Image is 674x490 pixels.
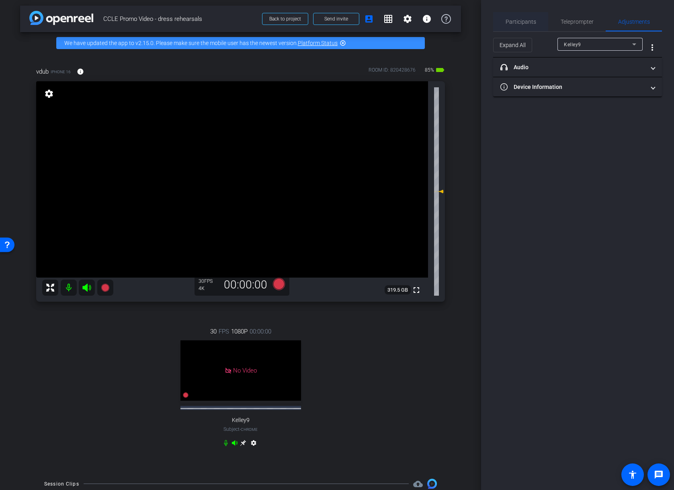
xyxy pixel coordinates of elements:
div: Session Clips [44,480,79,488]
span: 30 [210,327,217,336]
span: No Video [233,367,257,374]
span: Expand All [500,37,526,53]
mat-icon: grid_on [383,14,393,24]
div: We have updated the app to v2.15.0. Please make sure the mobile user has the newest version. [56,37,425,49]
mat-icon: account_box [364,14,374,24]
span: Teleprompter [561,19,594,25]
span: - [240,426,241,432]
mat-icon: battery_std [435,65,445,75]
mat-icon: info [77,68,84,75]
span: FPS [219,327,229,336]
div: ROOM ID: 820428676 [369,66,416,78]
span: 1080P [231,327,248,336]
span: Back to project [269,16,301,22]
img: app-logo [29,11,93,25]
span: Subject [223,426,258,433]
mat-expansion-panel-header: Device Information [493,77,662,97]
span: 00:00:00 [250,327,271,336]
span: Send invite [324,16,348,22]
mat-icon: highlight_off [340,40,346,46]
span: Kelley9 [232,417,250,424]
mat-icon: settings [43,89,55,99]
a: Platform Status [298,40,338,46]
span: FPS [204,278,213,284]
mat-icon: cloud_upload [413,479,423,489]
span: iPhone 16 [51,69,71,75]
mat-expansion-panel-header: Audio [493,58,662,77]
button: Back to project [262,13,308,25]
div: 30 [199,278,219,284]
img: Session clips [427,479,437,488]
mat-icon: fullscreen [412,285,421,295]
span: Chrome [241,427,258,432]
mat-icon: info [422,14,432,24]
span: 85% [424,64,435,76]
div: 4K [199,285,219,292]
button: Send invite [313,13,359,25]
mat-panel-title: Device Information [500,83,645,91]
span: Kelley9 [564,42,581,47]
div: 00:00:00 [219,278,272,292]
mat-icon: message [654,470,664,480]
span: 319.5 GB [385,285,411,295]
mat-icon: accessibility [628,470,637,480]
span: Participants [506,19,536,25]
span: Adjustments [618,19,650,25]
mat-icon: settings [403,14,412,24]
span: Destinations for your clips [413,479,423,489]
button: More Options for Adjustments Panel [643,38,662,57]
mat-icon: more_vert [647,43,657,52]
button: Expand All [493,38,532,52]
mat-panel-title: Audio [500,63,645,72]
mat-icon: 0 dB [434,187,444,196]
mat-icon: settings [249,440,258,449]
span: vdub [36,67,49,76]
span: CCLE Promo Video - dress rehearsals [103,11,257,27]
